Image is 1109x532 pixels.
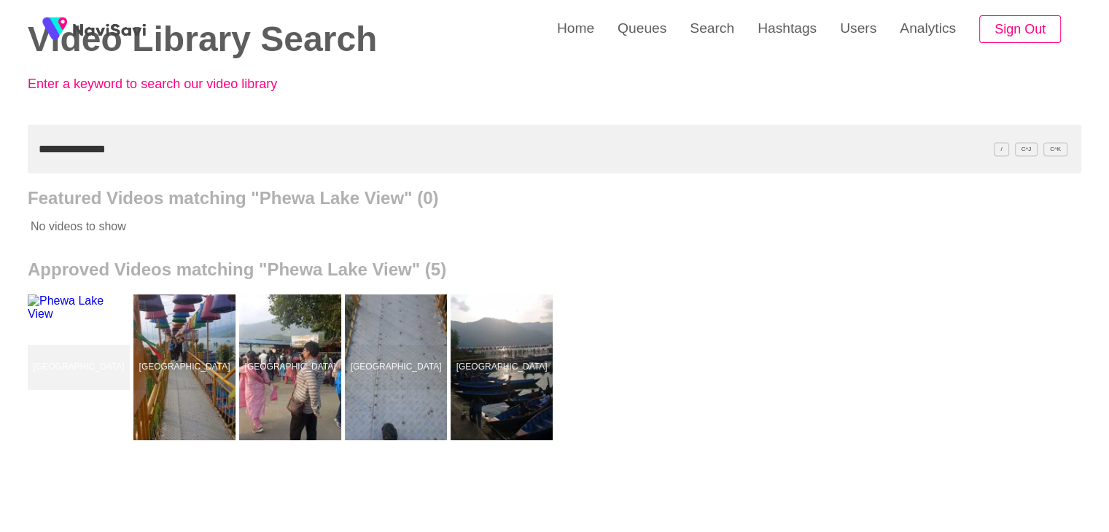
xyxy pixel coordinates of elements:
[994,142,1008,156] span: /
[28,188,1081,208] h2: Featured Videos matching "Phewa Lake View" (0)
[979,15,1061,44] button: Sign Out
[36,11,73,47] img: fireSpot
[28,208,976,245] p: No videos to show
[28,77,349,92] p: Enter a keyword to search our video library
[73,22,146,36] img: fireSpot
[1015,142,1038,156] span: C^J
[1043,142,1067,156] span: C^K
[28,259,1081,280] h2: Approved Videos matching "Phewa Lake View" (5)
[239,294,345,440] a: [GEOGRAPHIC_DATA]Phewa Lake View
[28,294,133,440] a: [GEOGRAPHIC_DATA]Phewa Lake View
[451,294,556,440] a: [GEOGRAPHIC_DATA]Phewa Lake View Point
[133,294,239,440] a: [GEOGRAPHIC_DATA]Phewa Lake View
[345,294,451,440] a: [GEOGRAPHIC_DATA]Phewa Lake View Point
